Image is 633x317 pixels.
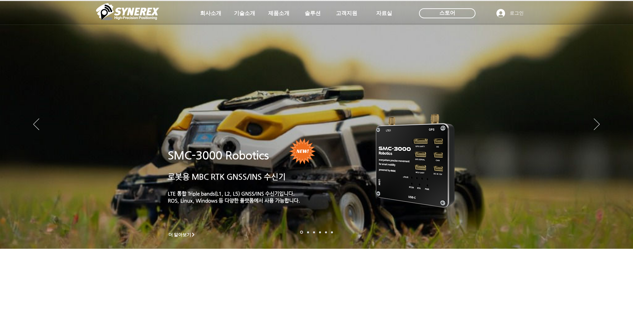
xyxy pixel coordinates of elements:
[336,10,357,17] span: 고객지원
[228,7,261,20] a: 기술소개
[165,231,199,239] a: 더 알아보기
[439,9,455,17] span: 스토어
[96,2,159,22] img: 씨너렉스_White_simbol_대지 1.png
[325,231,327,233] a: 로봇
[194,7,227,20] a: 회사소개
[234,10,255,17] span: 기술소개
[419,8,475,18] div: 스토어
[305,10,321,17] span: 솔루션
[168,198,300,203] a: ROS, Linux, Windows 등 다양한 플랫폼에서 사용 가능합니다.
[330,7,363,20] a: 고객지원
[307,231,309,233] a: 드론 8 - SMC 2000
[507,10,526,17] span: 로그인
[367,104,465,216] img: KakaoTalk_20241224_155801212.png
[300,231,303,234] a: 로봇- SMC 2000
[200,10,221,17] span: 회사소개
[168,149,269,162] a: SMC-3000 Robotics
[33,118,39,131] button: 이전
[368,7,401,20] a: 자료실
[313,231,315,233] a: 측량 IoT
[376,10,392,17] span: 자료실
[168,232,191,238] span: 더 알아보기
[492,7,528,20] button: 로그인
[262,7,295,20] a: 제품소개
[296,7,329,20] a: 솔루션
[319,231,321,233] a: 자율주행
[168,172,286,181] a: 로봇용 MBC RTK GNSS/INS 수신기
[268,10,289,17] span: 제품소개
[331,231,333,233] a: 정밀농업
[298,231,335,234] nav: 슬라이드
[594,118,600,131] button: 다음
[168,191,295,196] a: LTE 통합 Triple bands(L1, L2, L5) GNSS/INS 수신기입니다.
